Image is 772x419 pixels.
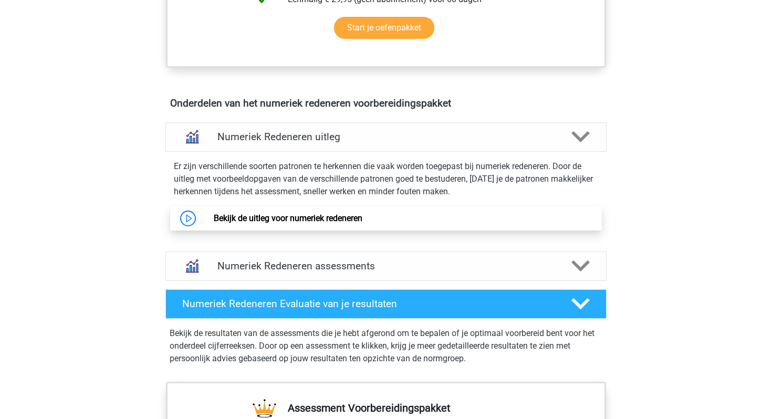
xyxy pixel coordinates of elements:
a: uitleg Numeriek Redeneren uitleg [161,122,611,152]
h4: Numeriek Redeneren uitleg [217,131,555,143]
h4: Onderdelen van het numeriek redeneren voorbereidingspakket [170,97,602,109]
p: Er zijn verschillende soorten patronen te herkennen die vaak worden toegepast bij numeriek redene... [174,160,598,198]
img: numeriek redeneren assessments [179,253,205,279]
a: assessments Numeriek Redeneren assessments [161,252,611,281]
h4: Numeriek Redeneren assessments [217,260,555,272]
img: numeriek redeneren uitleg [179,123,205,150]
a: Bekijk de uitleg voor numeriek redeneren [214,213,362,223]
h4: Numeriek Redeneren Evaluatie van je resultaten [182,298,555,310]
p: Bekijk de resultaten van de assessments die je hebt afgerond om te bepalen of je optimaal voorber... [170,327,602,365]
a: Start je oefenpakket [334,17,434,39]
a: Numeriek Redeneren Evaluatie van je resultaten [161,289,611,319]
